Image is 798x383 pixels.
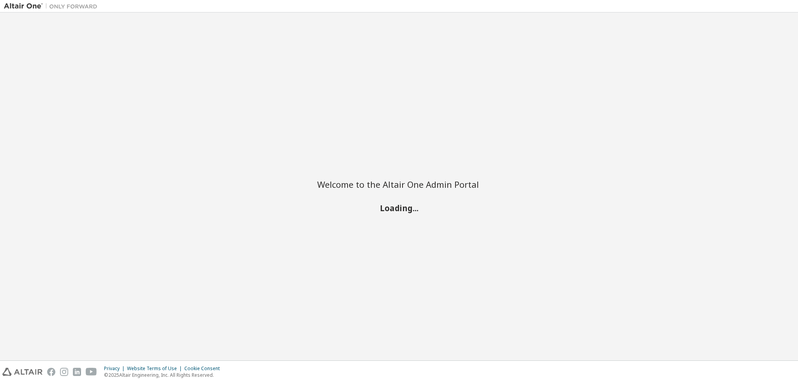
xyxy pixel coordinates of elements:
p: © 2025 Altair Engineering, Inc. All Rights Reserved. [104,372,224,378]
div: Website Terms of Use [127,365,184,372]
img: Altair One [4,2,101,10]
div: Privacy [104,365,127,372]
div: Cookie Consent [184,365,224,372]
img: facebook.svg [47,368,55,376]
img: youtube.svg [86,368,97,376]
img: linkedin.svg [73,368,81,376]
img: instagram.svg [60,368,68,376]
img: altair_logo.svg [2,368,42,376]
h2: Welcome to the Altair One Admin Portal [317,179,481,190]
h2: Loading... [317,203,481,213]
